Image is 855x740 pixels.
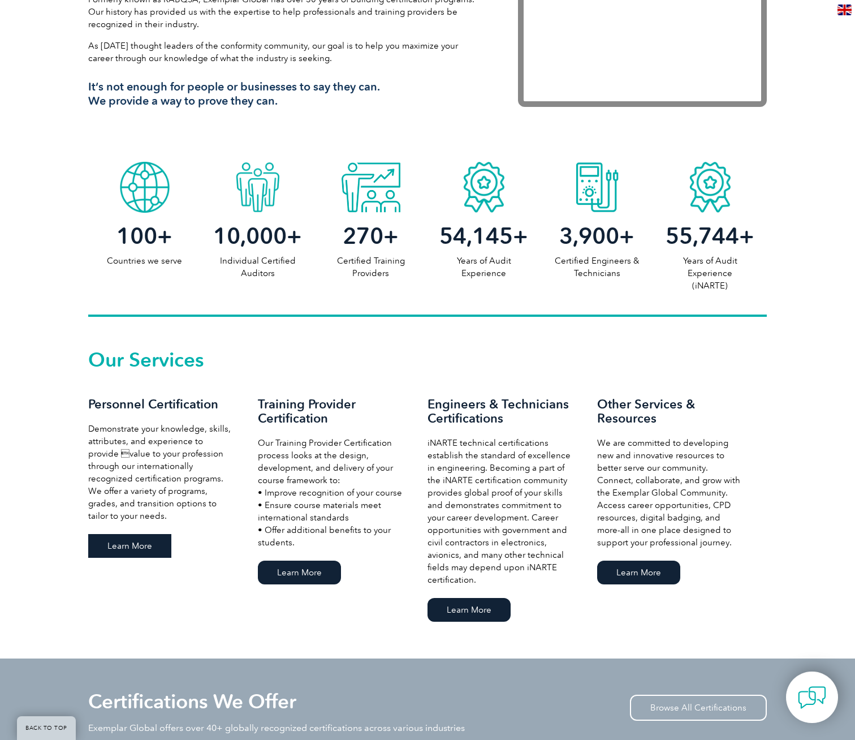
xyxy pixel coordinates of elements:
h3: Other Services & Resources [597,397,744,425]
p: Years of Audit Experience (iNARTE) [654,255,767,292]
h2: Certifications We Offer [88,692,296,711]
span: 55,744 [666,222,739,249]
p: Our Training Provider Certification process looks at the design, development, and delivery of you... [258,437,405,549]
h2: + [427,227,541,245]
span: 3,900 [559,222,619,249]
h2: + [314,227,427,245]
img: en [837,5,852,15]
h2: + [541,227,654,245]
h2: + [201,227,314,245]
p: iNARTE technical certifications establish the standard of excellence in engineering. Becoming a p... [427,437,575,586]
p: Exemplar Global offers over 40+ globally recognized certifications across various industries [88,722,465,734]
span: 10,000 [213,222,287,249]
p: As [DATE] thought leaders of the conformity community, our goal is to help you maximize your care... [88,40,484,64]
a: Learn More [88,534,171,558]
span: 54,145 [439,222,513,249]
h3: It’s not enough for people or businesses to say they can. We provide a way to prove they can. [88,80,484,108]
a: Learn More [258,561,341,584]
a: Learn More [427,598,511,622]
a: Learn More [597,561,680,584]
h3: Engineers & Technicians Certifications [427,397,575,425]
a: Browse All Certifications [630,695,767,721]
h3: Training Provider Certification [258,397,405,425]
p: Certified Engineers & Technicians [541,255,654,279]
h3: Personnel Certification [88,397,235,411]
img: contact-chat.png [798,683,826,712]
p: Individual Certified Auditors [201,255,314,279]
h2: + [88,227,201,245]
span: 100 [116,222,157,249]
a: BACK TO TOP [17,716,76,740]
p: Years of Audit Experience [427,255,541,279]
span: 270 [343,222,383,249]
p: Demonstrate your knowledge, skills, attributes, and experience to provide value to your professi... [88,423,235,522]
h2: Our Services [88,351,767,369]
p: Certified Training Providers [314,255,427,279]
h2: + [654,227,767,245]
p: Countries we serve [88,255,201,267]
p: We are committed to developing new and innovative resources to better serve our community. Connec... [597,437,744,549]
